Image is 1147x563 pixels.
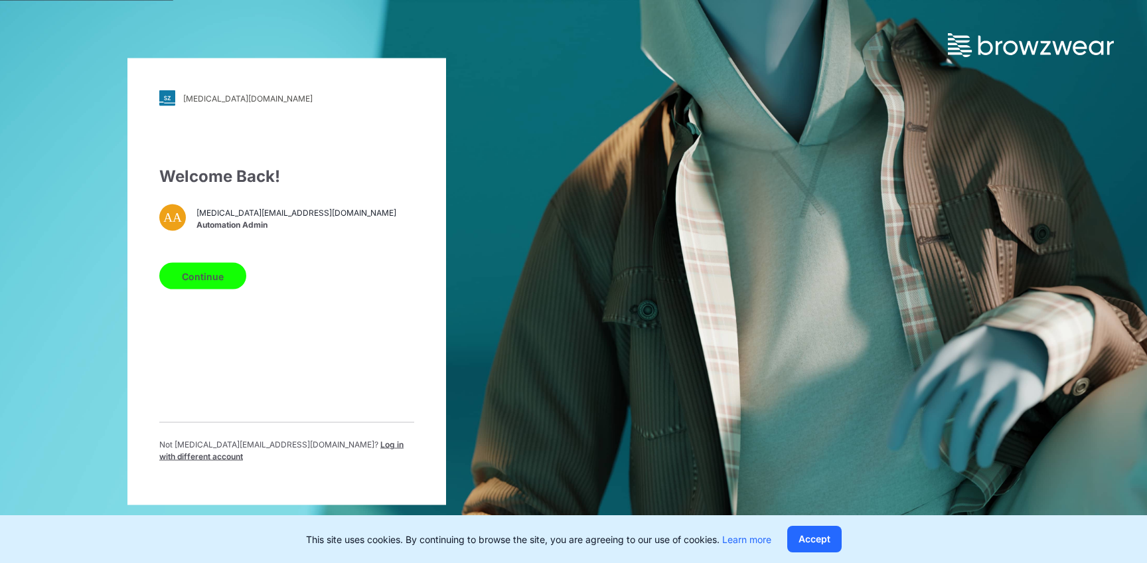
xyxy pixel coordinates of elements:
[948,33,1114,57] img: browzwear-logo.73288ffb.svg
[159,90,414,106] a: [MEDICAL_DATA][DOMAIN_NAME]
[159,439,414,463] p: Not [MEDICAL_DATA][EMAIL_ADDRESS][DOMAIN_NAME] ?
[196,206,396,218] span: [MEDICAL_DATA][EMAIL_ADDRESS][DOMAIN_NAME]
[159,165,414,189] div: Welcome Back!
[159,263,246,289] button: Continue
[306,532,771,546] p: This site uses cookies. By continuing to browse the site, you are agreeing to our use of cookies.
[159,90,175,106] img: svg+xml;base64,PHN2ZyB3aWR0aD0iMjgiIGhlaWdodD0iMjgiIHZpZXdCb3g9IjAgMCAyOCAyOCIgZmlsbD0ibm9uZSIgeG...
[787,526,842,552] button: Accept
[722,534,771,545] a: Learn more
[196,218,396,230] span: Automation Admin
[183,93,313,103] div: [MEDICAL_DATA][DOMAIN_NAME]
[159,204,186,231] div: AA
